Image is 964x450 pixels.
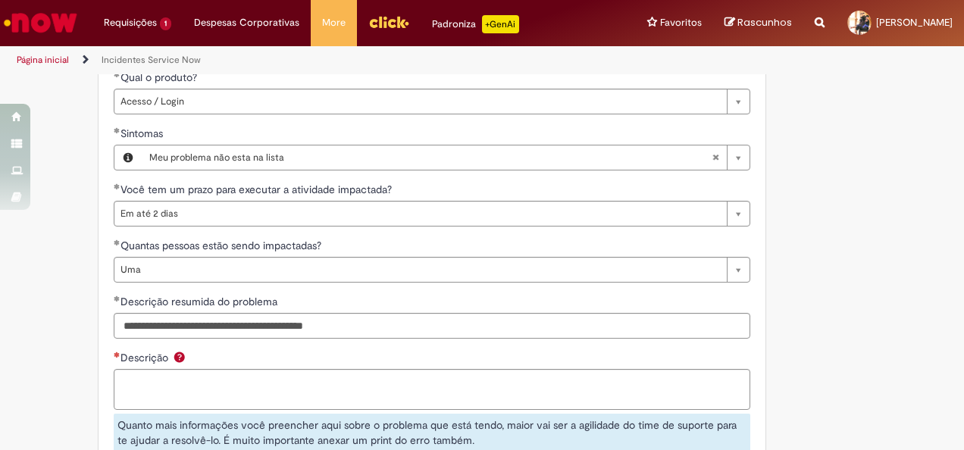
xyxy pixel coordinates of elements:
p: +GenAi [482,15,519,33]
a: Rascunhos [725,16,792,30]
span: Meu problema não esta na lista [149,145,712,170]
input: Descrição resumida do problema [114,313,750,339]
span: Você tem um prazo para executar a atividade impactada? [121,183,395,196]
span: Rascunhos [737,15,792,30]
button: Sintomas, Visualizar este registro Meu problema não esta na lista [114,145,142,170]
span: Obrigatório Preenchido [114,71,121,77]
span: Quantas pessoas estão sendo impactadas? [121,239,324,252]
span: Descrição resumida do problema [121,295,280,308]
abbr: Limpar campo Sintomas [704,145,727,170]
span: Obrigatório Preenchido [114,183,121,189]
span: Uma [121,258,719,282]
span: Acesso / Login [121,89,719,114]
a: Página inicial [17,54,69,66]
span: Descrição [121,351,171,364]
span: Sintomas [121,127,166,140]
span: Obrigatório Preenchido [114,127,121,133]
div: Padroniza [432,15,519,33]
span: Despesas Corporativas [194,15,299,30]
span: Obrigatório Preenchido [114,295,121,302]
span: Necessários [114,352,121,358]
ul: Trilhas de página [11,46,631,74]
span: Favoritos [660,15,702,30]
a: Meu problema não esta na listaLimpar campo Sintomas [142,145,750,170]
img: ServiceNow [2,8,80,38]
img: click_logo_yellow_360x200.png [368,11,409,33]
textarea: Descrição [114,369,750,409]
span: [PERSON_NAME] [876,16,953,29]
span: Obrigatório Preenchido [114,239,121,245]
span: Ajuda para Descrição [171,351,189,363]
a: Incidentes Service Now [102,54,201,66]
span: More [322,15,346,30]
span: Em até 2 dias [121,202,719,226]
span: 1 [160,17,171,30]
span: Requisições [104,15,157,30]
span: Qual o produto? [121,70,200,84]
